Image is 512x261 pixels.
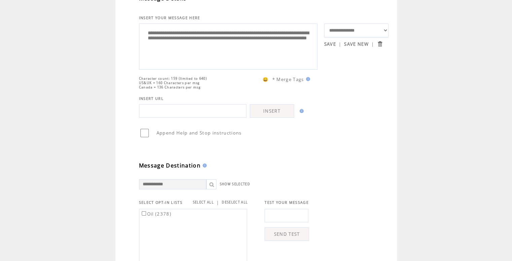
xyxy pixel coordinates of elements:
span: INSERT URL [139,96,164,101]
input: Oil (2378) [142,211,146,216]
span: SELECT OPT-IN LISTS [139,200,182,205]
a: SAVE NEW [344,41,369,47]
span: Message Destination [139,162,201,169]
a: SHOW SELECTED [220,182,250,186]
span: TEST YOUR MESSAGE [265,200,309,205]
span: Append Help and Stop instructions [157,130,242,136]
a: SAVE [324,41,336,47]
span: Character count: 159 (limited to 640) [139,76,207,81]
span: | [216,199,219,206]
a: DESELECT ALL [222,200,248,204]
span: US&UK = 160 Characters per msg [139,81,200,85]
span: Canada = 136 Characters per msg [139,85,201,89]
label: Oil (2378) [140,211,171,217]
img: help.gif [298,109,304,113]
span: | [339,41,341,47]
a: INSERT [250,104,294,118]
input: Submit [377,41,383,47]
span: * Merge Tags [272,76,304,82]
span: INSERT YOUR MESSAGE HERE [139,15,200,20]
a: SELECT ALL [193,200,214,204]
span: 😀 [263,76,269,82]
img: help.gif [201,163,207,167]
span: | [371,41,374,47]
img: help.gif [304,77,310,81]
a: SEND TEST [265,227,309,241]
